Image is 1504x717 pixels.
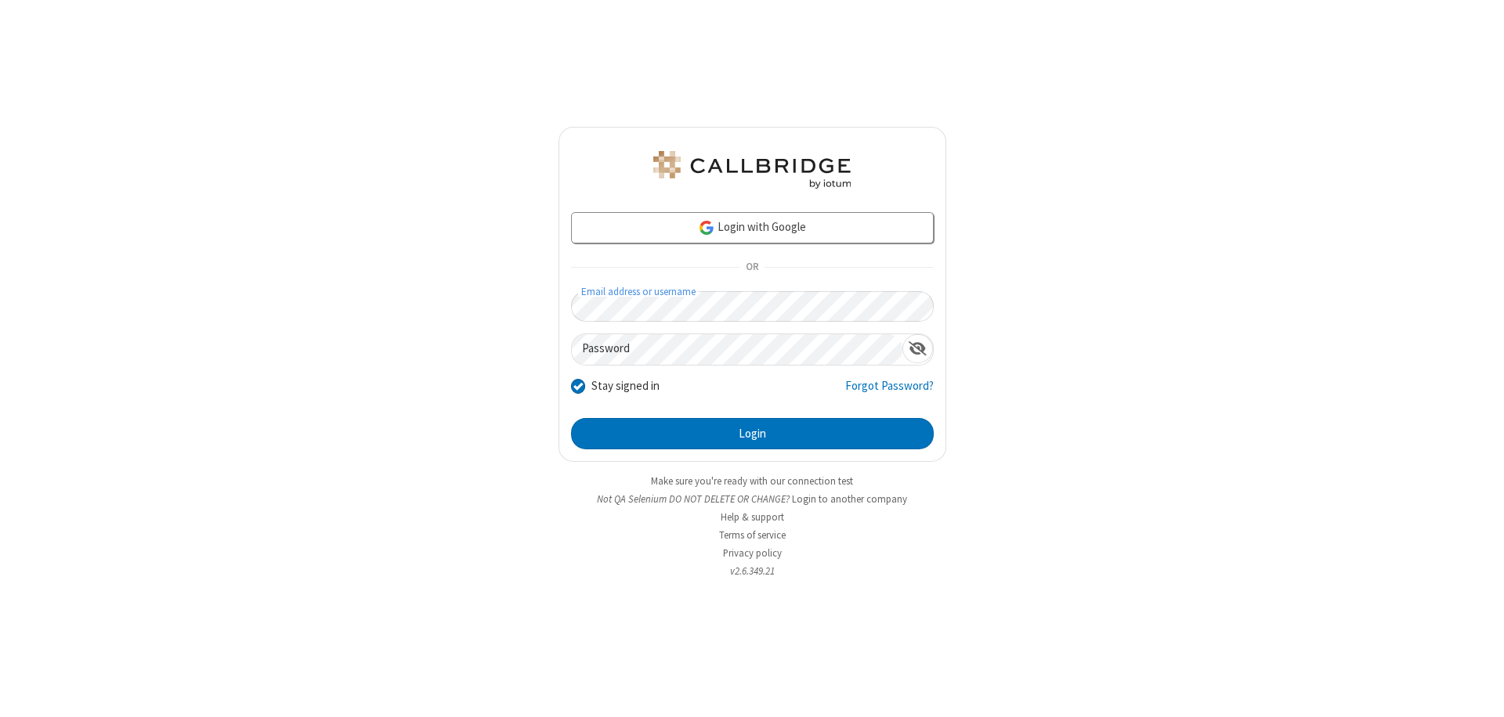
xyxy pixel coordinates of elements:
li: v2.6.349.21 [559,564,946,578]
label: Stay signed in [591,377,660,395]
a: Forgot Password? [845,377,934,407]
li: Not QA Selenium DO NOT DELETE OR CHANGE? [559,492,946,506]
input: Password [572,334,902,365]
a: Privacy policy [723,546,782,560]
a: Terms of service [719,528,786,542]
iframe: Chat [1465,676,1492,706]
button: Login to another company [792,492,907,506]
img: google-icon.png [698,219,715,236]
a: Help & support [721,510,784,524]
div: Show password [902,334,933,363]
span: OR [739,257,765,279]
input: Email address or username [571,291,934,322]
img: QA Selenium DO NOT DELETE OR CHANGE [650,151,854,189]
a: Make sure you're ready with our connection test [651,474,853,488]
button: Login [571,418,934,449]
a: Login with Google [571,212,934,243]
